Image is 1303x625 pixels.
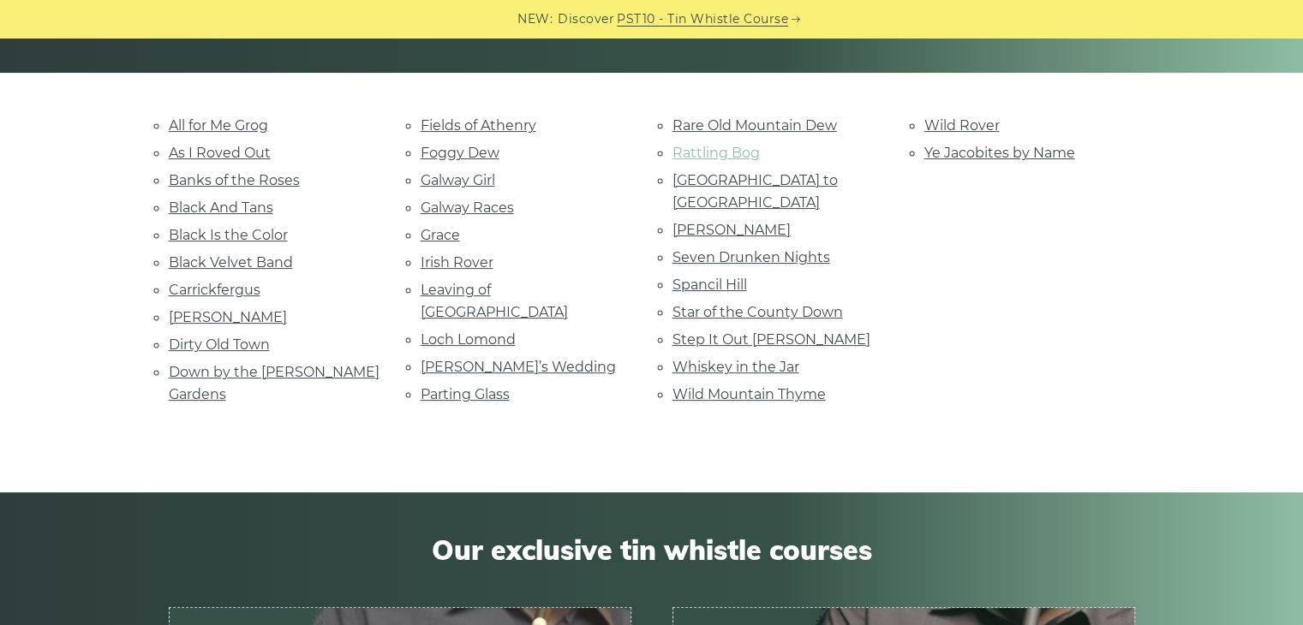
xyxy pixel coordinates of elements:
a: [PERSON_NAME]’s Wedding [421,359,616,375]
a: Ye Jacobites by Name [924,145,1075,161]
a: Fields of Athenry [421,117,536,134]
a: Grace [421,227,460,243]
a: PST10 - Tin Whistle Course [617,9,788,29]
a: Dirty Old Town [169,336,270,353]
a: Down by the [PERSON_NAME] Gardens [169,364,380,402]
a: Step It Out [PERSON_NAME] [672,331,870,348]
a: Black Is the Color [169,227,288,243]
a: Black And Tans [169,199,273,216]
a: Rare Old Mountain Dew [672,117,837,134]
a: Loch Lomond [421,331,516,348]
a: Wild Rover [924,117,1000,134]
a: Whiskey in the Jar [672,359,799,375]
a: Carrickfergus [169,282,260,298]
a: Galway Races [421,199,514,216]
span: Our exclusive tin whistle courses [169,533,1135,566]
a: Spancil Hill [672,277,747,293]
a: Seven Drunken Nights [672,249,830,265]
a: Rattling Bog [672,145,760,161]
span: Discover [558,9,614,29]
a: Wild Mountain Thyme [672,386,826,402]
a: Parting Glass [421,386,510,402]
a: Galway Girl [421,172,495,188]
a: [PERSON_NAME] [672,222,791,238]
a: Leaving of [GEOGRAPHIC_DATA] [421,282,568,320]
a: Black Velvet Band [169,254,293,271]
a: Banks of the Roses [169,172,300,188]
a: [GEOGRAPHIC_DATA] to [GEOGRAPHIC_DATA] [672,172,838,211]
a: As I Roved Out [169,145,271,161]
a: [PERSON_NAME] [169,309,287,325]
span: NEW: [517,9,553,29]
a: Star of the County Down [672,304,843,320]
a: Foggy Dew [421,145,499,161]
a: Irish Rover [421,254,493,271]
a: All for Me Grog [169,117,268,134]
